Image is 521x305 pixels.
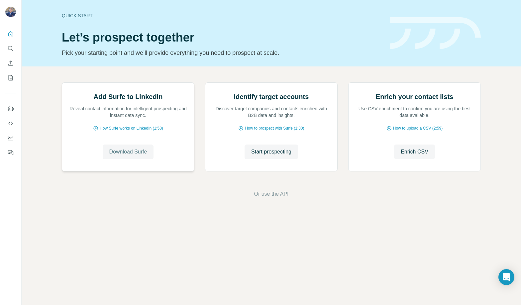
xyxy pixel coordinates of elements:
button: Or use the API [254,190,288,198]
button: My lists [5,72,16,84]
button: Feedback [5,147,16,158]
button: Dashboard [5,132,16,144]
span: How to upload a CSV (2:59) [393,125,443,131]
span: How to prospect with Surfe (1:30) [245,125,304,131]
span: How Surfe works on LinkedIn (1:58) [100,125,163,131]
h2: Enrich your contact lists [376,92,453,101]
img: Avatar [5,7,16,17]
h2: Add Surfe to LinkedIn [94,92,163,101]
h2: Identify target accounts [234,92,309,101]
span: Enrich CSV [401,148,428,156]
div: Quick start [62,12,382,19]
h1: Let’s prospect together [62,31,382,44]
span: Start prospecting [251,148,291,156]
div: Open Intercom Messenger [498,269,514,285]
p: Pick your starting point and we’ll provide everything you need to prospect at scale. [62,48,382,57]
button: Enrich CSV [394,145,435,159]
button: Quick start [5,28,16,40]
button: Enrich CSV [5,57,16,69]
button: Use Surfe API [5,117,16,129]
p: Use CSV enrichment to confirm you are using the best data available. [355,105,474,119]
button: Use Surfe on LinkedIn [5,103,16,115]
img: banner [390,17,481,50]
p: Reveal contact information for intelligent prospecting and instant data sync. [69,105,187,119]
p: Discover target companies and contacts enriched with B2B data and insights. [212,105,331,119]
button: Download Surfe [103,145,154,159]
button: Start prospecting [245,145,298,159]
span: Download Surfe [109,148,147,156]
button: Search [5,43,16,54]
